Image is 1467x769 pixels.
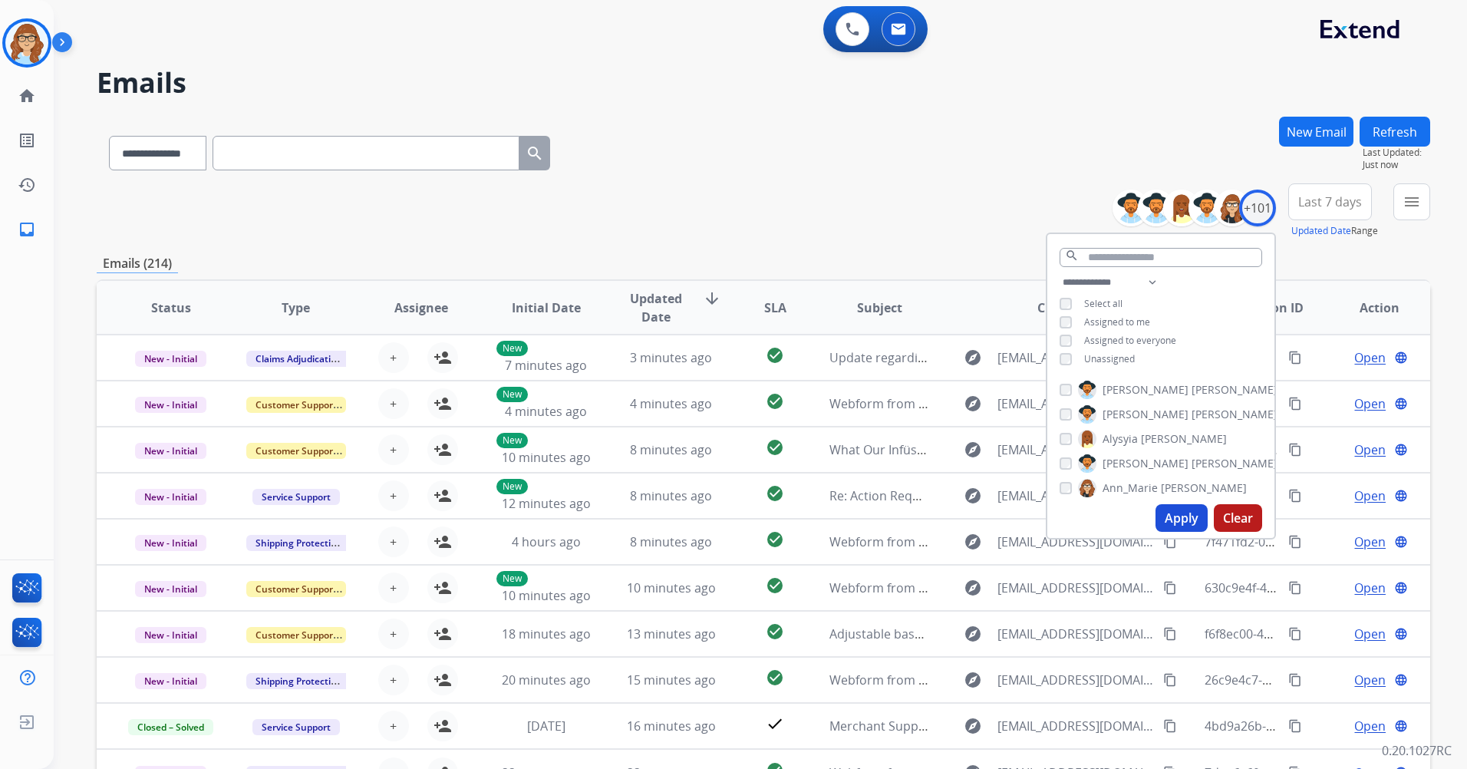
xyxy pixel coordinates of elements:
[252,719,340,735] span: Service Support
[1360,117,1430,147] button: Refresh
[1291,225,1351,237] button: Updated Date
[135,581,206,597] span: New - Initial
[627,718,716,734] span: 16 minutes ago
[18,131,36,150] mat-icon: list_alt
[135,397,206,413] span: New - Initial
[502,587,591,604] span: 10 minutes ago
[829,579,1177,596] span: Webform from [EMAIL_ADDRESS][DOMAIN_NAME] on [DATE]
[630,441,712,458] span: 8 minutes ago
[1192,382,1277,398] span: [PERSON_NAME]
[1065,249,1079,262] mat-icon: search
[434,533,452,551] mat-icon: person_add
[997,671,1155,689] span: [EMAIL_ADDRESS][DOMAIN_NAME]
[378,665,409,695] button: +
[135,443,206,459] span: New - Initial
[1103,431,1138,447] span: Alysyia
[1163,673,1177,687] mat-icon: content_copy
[526,144,544,163] mat-icon: search
[378,526,409,557] button: +
[627,672,716,688] span: 15 minutes ago
[964,441,982,459] mat-icon: explore
[5,21,48,64] img: avatar
[1103,456,1188,471] span: [PERSON_NAME]
[1288,581,1302,595] mat-icon: content_copy
[1205,625,1428,642] span: f6f8ec00-499f-467a-bedf-f041d680c9dd
[390,441,397,459] span: +
[766,668,784,687] mat-icon: check_circle
[246,443,346,459] span: Customer Support
[621,289,691,326] span: Updated Date
[390,487,397,505] span: +
[829,718,1264,734] span: Merchant Support #659904: How would you rate the support you received?
[434,348,452,367] mat-icon: person_add
[378,619,409,649] button: +
[766,622,784,641] mat-icon: check_circle
[505,357,587,374] span: 7 minutes ago
[829,487,1429,504] span: Re: Action Required: You've been assigned a new service order: 3e69a0a9-0664-47dc-ba9f-4fe8339617b4
[18,87,36,105] mat-icon: home
[1291,224,1378,237] span: Range
[527,718,565,734] span: [DATE]
[1394,351,1408,365] mat-icon: language
[135,673,206,689] span: New - Initial
[246,627,346,643] span: Customer Support
[1279,117,1353,147] button: New Email
[502,625,591,642] span: 18 minutes ago
[512,299,581,317] span: Initial Date
[434,579,452,597] mat-icon: person_add
[512,533,581,550] span: 4 hours ago
[630,487,712,504] span: 8 minutes ago
[764,299,786,317] span: SLA
[964,394,982,413] mat-icon: explore
[1354,487,1386,505] span: Open
[390,671,397,689] span: +
[1205,718,1440,734] span: 4bd9a26b-060f-48e7-821e-12c8e44ede86
[829,395,1177,412] span: Webform from [EMAIL_ADDRESS][DOMAIN_NAME] on [DATE]
[1394,535,1408,549] mat-icon: language
[1288,535,1302,549] mat-icon: content_copy
[997,441,1155,459] span: [EMAIL_ADDRESS][DOMAIN_NAME]
[964,625,982,643] mat-icon: explore
[964,671,982,689] mat-icon: explore
[1394,581,1408,595] mat-icon: language
[1103,407,1188,422] span: [PERSON_NAME]
[1288,489,1302,503] mat-icon: content_copy
[766,346,784,365] mat-icon: check_circle
[390,579,397,597] span: +
[246,581,346,597] span: Customer Support
[829,533,1177,550] span: Webform from [EMAIL_ADDRESS][DOMAIN_NAME] on [DATE]
[1192,407,1277,422] span: [PERSON_NAME]
[434,487,452,505] mat-icon: person_add
[1298,199,1362,205] span: Last 7 days
[857,299,902,317] span: Subject
[496,433,528,448] p: New
[1363,159,1430,171] span: Just now
[1288,627,1302,641] mat-icon: content_copy
[502,449,591,466] span: 10 minutes ago
[766,484,784,503] mat-icon: check_circle
[1354,671,1386,689] span: Open
[1363,147,1430,159] span: Last Updated:
[630,395,712,412] span: 4 minutes ago
[1239,190,1276,226] div: +101
[1305,281,1430,335] th: Action
[1354,348,1386,367] span: Open
[390,625,397,643] span: +
[829,349,1414,366] span: Update regarding your fulfillment method for Service Order: 551dd111-5c32-433c-90d8-3fca71002175
[378,480,409,511] button: +
[1394,443,1408,457] mat-icon: language
[964,487,982,505] mat-icon: explore
[1103,480,1158,496] span: Ann_Marie
[378,573,409,603] button: +
[703,289,721,308] mat-icon: arrow_downward
[1155,504,1208,532] button: Apply
[496,341,528,356] p: New
[1205,579,1421,596] span: 630c9e4f-4e5a-4f60-af2c-fe57ea1bcf2f
[1288,673,1302,687] mat-icon: content_copy
[1163,581,1177,595] mat-icon: content_copy
[434,625,452,643] mat-icon: person_add
[1163,627,1177,641] mat-icon: content_copy
[997,394,1155,413] span: [EMAIL_ADDRESS][DOMAIN_NAME]
[502,672,591,688] span: 20 minutes ago
[434,717,452,735] mat-icon: person_add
